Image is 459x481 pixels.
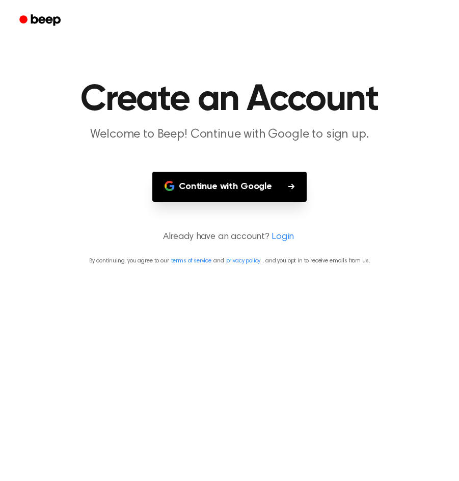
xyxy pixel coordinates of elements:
[12,230,447,244] p: Already have an account?
[12,82,447,118] h1: Create an Account
[12,11,70,31] a: Beep
[34,126,425,143] p: Welcome to Beep! Continue with Google to sign up.
[171,258,211,264] a: terms of service
[152,172,307,202] button: Continue with Google
[226,258,261,264] a: privacy policy
[12,256,447,265] p: By continuing, you agree to our and , and you opt in to receive emails from us.
[272,230,294,244] a: Login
